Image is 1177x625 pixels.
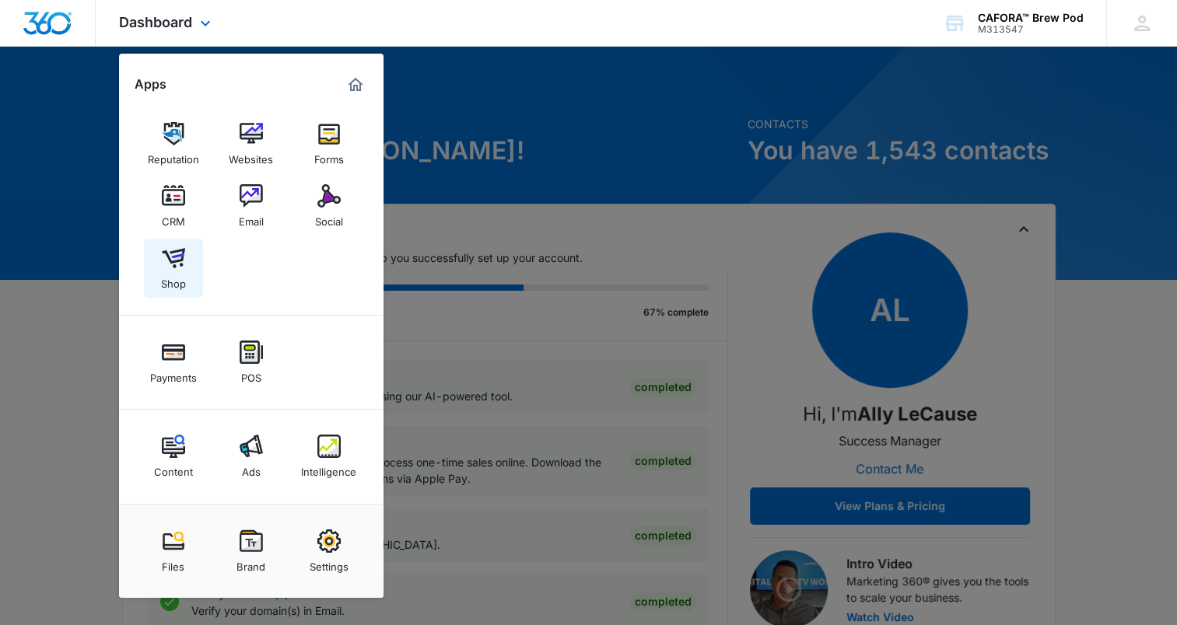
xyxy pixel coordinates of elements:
div: Shop [161,270,186,290]
div: Intelligence [301,458,356,478]
div: Email [239,208,264,228]
a: Ads [222,427,281,486]
div: Files [162,553,184,573]
a: Brand [222,522,281,581]
a: Websites [222,114,281,173]
a: Reputation [144,114,203,173]
a: CRM [144,176,203,236]
a: Settings [300,522,359,581]
a: Email [222,176,281,236]
div: Brand [236,553,265,573]
div: Settings [310,553,349,573]
div: Forms [314,145,344,166]
a: POS [222,333,281,392]
a: Payments [144,333,203,392]
div: Content [154,458,193,478]
div: Websites [229,145,273,166]
div: POS [241,364,261,384]
a: Forms [300,114,359,173]
a: Intelligence [300,427,359,486]
div: Ads [242,458,261,478]
span: Dashboard [119,14,192,30]
a: Content [144,427,203,486]
div: CRM [162,208,185,228]
div: Social [315,208,343,228]
a: Social [300,176,359,236]
a: Files [144,522,203,581]
div: Payments [150,364,197,384]
div: Reputation [148,145,199,166]
a: Marketing 360® Dashboard [343,72,368,97]
h2: Apps [135,77,166,92]
div: account name [978,12,1084,24]
a: Shop [144,239,203,298]
div: account id [978,24,1084,35]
